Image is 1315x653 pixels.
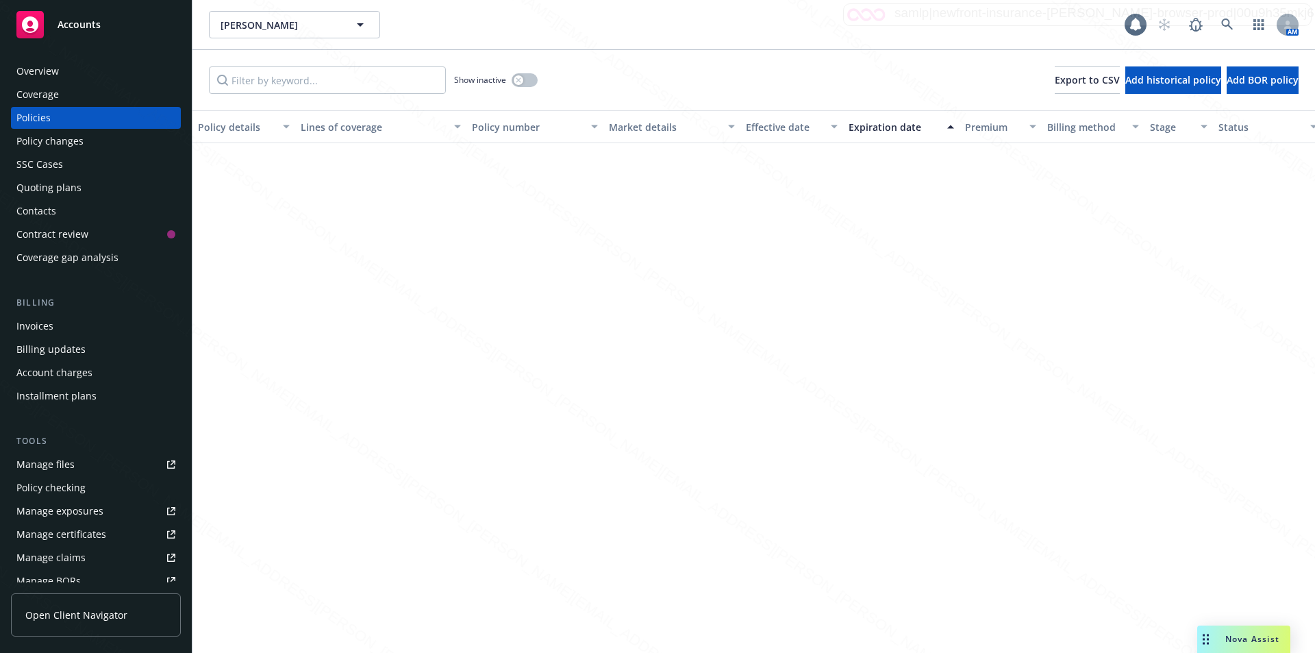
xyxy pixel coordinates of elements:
a: Policy changes [11,130,181,152]
a: Accounts [11,5,181,44]
div: Contract review [16,223,88,245]
a: Manage files [11,454,181,476]
span: Accounts [58,19,101,30]
a: Contacts [11,200,181,222]
a: Installment plans [11,385,181,407]
div: Billing [11,296,181,310]
div: Drag to move [1197,626,1214,653]
button: [PERSON_NAME] [209,11,380,38]
a: Billing updates [11,338,181,360]
div: Invoices [16,315,53,337]
a: Quoting plans [11,177,181,199]
a: Manage exposures [11,500,181,522]
button: Export to CSV [1055,66,1120,94]
input: Filter by keyword... [209,66,446,94]
a: Coverage gap analysis [11,247,181,269]
a: Switch app [1245,11,1273,38]
a: Policy checking [11,477,181,499]
div: Effective date [746,120,823,134]
a: Invoices [11,315,181,337]
div: Manage BORs [16,570,81,592]
button: Expiration date [843,110,960,143]
div: Overview [16,60,59,82]
a: SSC Cases [11,153,181,175]
button: Policy number [466,110,603,143]
a: Search [1214,11,1241,38]
button: Stage [1144,110,1213,143]
div: Premium [965,120,1021,134]
div: Billing updates [16,338,86,360]
a: Start snowing [1151,11,1178,38]
div: Billing method [1047,120,1124,134]
a: Manage BORs [11,570,181,592]
button: Lines of coverage [295,110,466,143]
a: Policies [11,107,181,129]
a: Overview [11,60,181,82]
div: Coverage [16,84,59,106]
button: Add BOR policy [1227,66,1299,94]
button: Nova Assist [1197,626,1290,653]
div: Manage certificates [16,523,106,545]
div: Quoting plans [16,177,82,199]
a: Report a Bug [1182,11,1210,38]
div: Account charges [16,362,92,384]
button: Effective date [740,110,843,143]
div: Policy checking [16,477,86,499]
span: Export to CSV [1055,73,1120,86]
div: Stage [1150,120,1192,134]
button: Billing method [1042,110,1144,143]
div: Tools [11,434,181,448]
div: SSC Cases [16,153,63,175]
button: Premium [960,110,1042,143]
div: Installment plans [16,385,97,407]
a: Contract review [11,223,181,245]
div: Policies [16,107,51,129]
div: Market details [609,120,720,134]
button: Market details [603,110,740,143]
div: Expiration date [849,120,939,134]
a: Manage claims [11,547,181,569]
div: Policy number [472,120,583,134]
div: Contacts [16,200,56,222]
div: Policy details [198,120,275,134]
a: Account charges [11,362,181,384]
div: Manage claims [16,547,86,569]
span: Add historical policy [1125,73,1221,86]
span: Nova Assist [1225,633,1279,645]
button: Policy details [192,110,295,143]
a: Manage certificates [11,523,181,545]
div: Manage exposures [16,500,103,522]
span: Open Client Navigator [25,608,127,622]
a: Coverage [11,84,181,106]
button: Add historical policy [1125,66,1221,94]
div: Policy changes [16,130,84,152]
div: Coverage gap analysis [16,247,118,269]
span: Add BOR policy [1227,73,1299,86]
span: [PERSON_NAME] [221,18,339,32]
div: Status [1218,120,1302,134]
div: Lines of coverage [301,120,446,134]
div: Manage files [16,454,75,476]
span: Show inactive [454,74,506,86]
